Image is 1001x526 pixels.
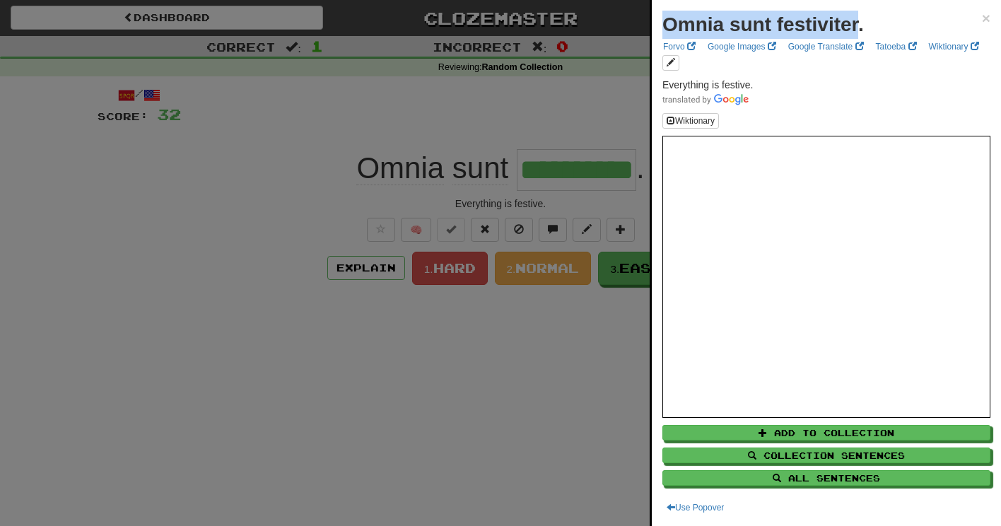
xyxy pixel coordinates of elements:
[872,39,921,54] a: Tatoeba
[662,470,990,486] button: All Sentences
[662,425,990,440] button: Add to Collection
[662,448,990,463] button: Collection Sentences
[662,94,749,105] img: Color short
[662,79,753,90] span: Everything is festive.
[703,39,780,54] a: Google Images
[982,11,990,25] button: Close
[662,113,719,129] button: Wiktionary
[662,500,728,515] button: Use Popover
[982,10,990,26] span: ×
[662,55,679,71] button: edit links
[659,39,700,54] a: Forvo
[925,39,983,54] a: Wiktionary
[662,13,864,35] strong: Omnia sunt festiviter.
[784,39,868,54] a: Google Translate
